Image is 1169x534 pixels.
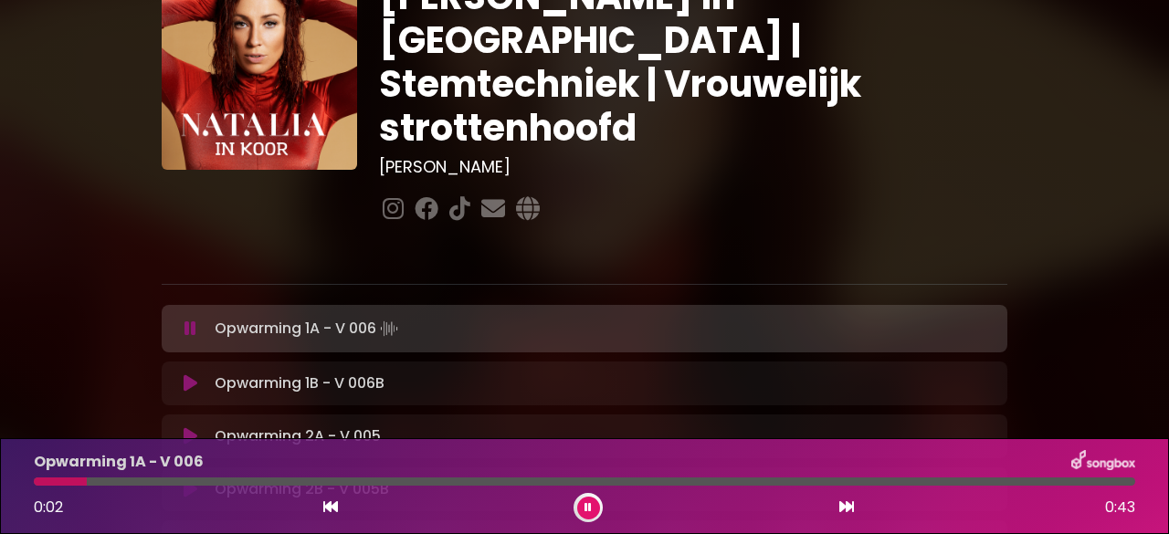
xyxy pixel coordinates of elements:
p: Opwarming 2A - V 005 [215,425,381,447]
span: 0:43 [1105,497,1135,518]
p: Opwarming 1A - V 006 [34,451,204,473]
h3: [PERSON_NAME] [379,157,1008,177]
p: Opwarming 1A - V 006 [215,316,402,341]
img: songbox-logo-white.png [1071,450,1135,474]
img: waveform4.gif [376,316,402,341]
p: Opwarming 1B - V 006B [215,372,384,394]
span: 0:02 [34,497,63,518]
